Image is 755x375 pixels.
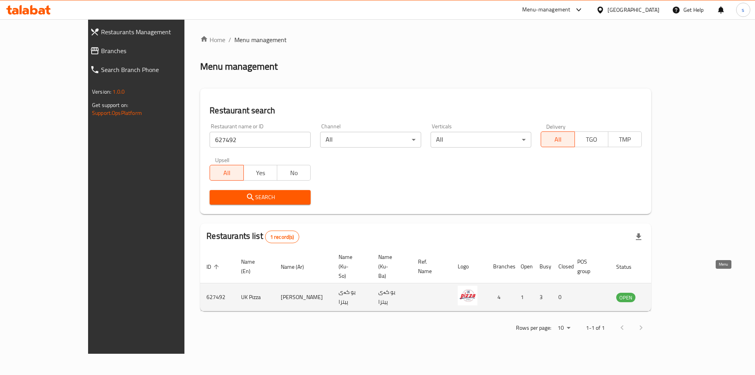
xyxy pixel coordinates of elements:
[200,60,278,73] h2: Menu management
[200,250,678,311] table: enhanced table
[339,252,363,281] span: Name (Ku-So)
[200,283,235,311] td: 627492
[546,124,566,129] label: Delivery
[84,22,214,41] a: Restaurants Management
[277,165,311,181] button: No
[533,250,552,283] th: Busy
[228,35,231,44] li: /
[92,108,142,118] a: Support.OpsPlatform
[533,283,552,311] td: 3
[92,87,111,97] span: Version:
[608,131,642,147] button: TMP
[554,322,573,334] div: Rows per page:
[92,100,128,110] span: Get support on:
[265,233,299,241] span: 1 record(s)
[586,323,605,333] p: 1-1 of 1
[320,132,421,148] div: All
[210,132,311,148] input: Search for restaurant name or ID..
[235,283,274,311] td: UK Pizza
[280,167,308,179] span: No
[247,167,274,179] span: Yes
[629,227,648,246] div: Export file
[514,250,533,283] th: Open
[241,257,265,276] span: Name (En)
[332,283,372,311] td: یو کەی پیتزا
[552,250,571,283] th: Closed
[611,134,639,145] span: TMP
[101,65,208,74] span: Search Branch Phone
[206,230,299,243] h2: Restaurants list
[84,41,214,60] a: Branches
[101,46,208,55] span: Branches
[84,60,214,79] a: Search Branch Phone
[516,323,551,333] p: Rows per page:
[451,250,487,283] th: Logo
[544,134,571,145] span: All
[552,283,571,311] td: 0
[514,283,533,311] td: 1
[541,131,575,147] button: All
[243,165,277,181] button: Yes
[210,190,311,205] button: Search
[608,6,659,14] div: [GEOGRAPHIC_DATA]
[616,293,635,302] span: OPEN
[378,252,402,281] span: Name (Ku-Ba)
[210,105,642,116] h2: Restaurant search
[616,262,642,272] span: Status
[234,35,287,44] span: Menu management
[577,257,600,276] span: POS group
[274,283,332,311] td: [PERSON_NAME]
[200,35,651,44] nav: breadcrumb
[578,134,605,145] span: TGO
[431,132,532,148] div: All
[213,167,240,179] span: All
[575,131,608,147] button: TGO
[372,283,412,311] td: یو کەی پیتزا
[210,165,243,181] button: All
[742,6,744,14] span: s
[216,192,304,202] span: Search
[418,257,442,276] span: Ref. Name
[112,87,125,97] span: 1.0.0
[101,27,208,37] span: Restaurants Management
[265,231,299,243] div: Total records count
[487,283,514,311] td: 4
[522,5,571,15] div: Menu-management
[487,250,514,283] th: Branches
[281,262,314,272] span: Name (Ar)
[215,157,230,163] label: Upsell
[458,286,477,305] img: UK Pizza
[206,262,221,272] span: ID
